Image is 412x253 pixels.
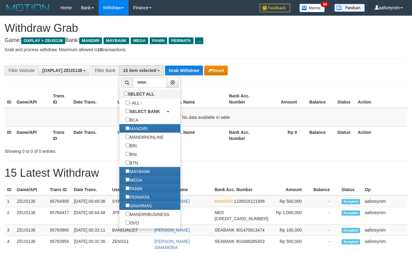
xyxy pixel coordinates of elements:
td: BANGJALI27 [110,225,152,236]
th: ID [5,126,14,144]
th: Trans ID [51,90,71,108]
label: GOPAY [119,227,150,236]
td: 3 [5,225,14,236]
th: Bank Acc. Name [152,184,212,195]
h1: Withdraw Grab [5,22,407,34]
td: ZEUS138 [14,207,47,225]
label: SELECT ALL [119,89,160,98]
input: OVO [125,221,129,225]
label: PANIN [119,184,148,193]
th: Trans ID [47,184,71,195]
th: Status [335,126,355,144]
input: SELECT ALL [124,92,128,96]
input: MANDIRIONLINE [125,135,129,139]
td: No data available in table [5,108,407,127]
span: PANIN [150,37,167,44]
th: Game/API [14,126,51,144]
span: MANDIRI [79,37,102,44]
th: Bank Acc. Number [227,90,263,108]
div: Filter Website [5,65,38,76]
td: - [311,207,339,225]
label: MEGA [119,176,148,184]
button: Grab Withdraw [165,66,203,75]
span: PERMATA [169,37,193,44]
label: BTN [119,158,144,167]
span: SEABANK [215,228,235,232]
input: BTN [125,160,129,164]
label: MANDIRI [119,124,154,133]
input: PERMATA [125,195,129,199]
a: [PERSON_NAME] [154,228,189,232]
th: Action [355,126,407,144]
a: [PERSON_NAME] SIMAMORA [154,239,189,250]
th: Bank Acc. Name [159,126,227,144]
th: Trans ID [51,126,71,144]
input: MANDIRI [125,126,129,130]
th: Bank Acc. Name [159,90,227,108]
label: MAYBANK [119,167,156,176]
label: BRI [119,141,143,150]
img: Feedback.jpg [260,4,290,12]
input: BRI [125,143,129,147]
th: Action [355,90,407,108]
td: [DATE] 00:49:36 [71,195,110,207]
td: Rp 1,000,000 [271,207,311,225]
th: Rp 0 [263,126,306,144]
span: Accepted [342,210,360,216]
label: MANDIRIONLINE [119,133,170,141]
h4: Game: Bank: [5,37,407,43]
span: Copy 901470813474 to clipboard [236,228,264,232]
td: ZEUS138 [14,195,47,207]
th: Game/API [14,90,51,108]
td: Rp 100,000 [271,225,311,236]
span: Copy 5859459295719800 to clipboard [215,216,268,221]
td: ZEUS138 [14,225,47,236]
div: Showing 0 to 0 of 0 entries [5,146,167,154]
th: User ID [110,184,152,195]
th: ID [5,184,14,195]
th: Date Trans. [71,90,115,108]
img: Button%20Memo.svg [299,4,325,12]
th: Balance [311,184,339,195]
strong: 10 [97,47,102,52]
label: - ALL - [119,98,148,107]
button: Reset [204,66,228,75]
span: ... [195,37,203,44]
td: JPSELALUZEUS [110,207,152,225]
th: Status [339,184,362,195]
input: MANDIRIBUSINESS [125,212,129,216]
td: [DATE] 00:44:48 [71,207,110,225]
a: SELECT BANK [119,107,180,115]
label: PERMATA [119,193,156,201]
button: 15 item selected [119,65,164,76]
span: Accepted [342,199,360,204]
img: panduan.png [334,4,365,12]
span: OXPLAY > ZEUS138 [21,37,65,44]
th: User ID [115,90,159,108]
label: OVO [119,218,145,227]
span: MAYBANK [103,37,129,44]
input: MAYBANK [125,169,129,173]
span: NEO [215,210,224,215]
th: Status [335,90,355,108]
input: SINARMAS [125,203,129,207]
h1: 15 Latest Withdraw [5,167,407,179]
label: SINARMAS [119,201,158,210]
input: MEGA [125,178,129,182]
span: Accepted [342,239,360,244]
th: Amount [271,184,311,195]
b: SELECT BANK [129,109,160,114]
input: PANIN [125,186,129,190]
label: BNI [119,150,143,158]
span: [OXPLAY] ZEUS138 [42,68,82,73]
th: Balance [306,126,335,144]
span: Accepted [342,228,360,233]
span: Copy 1100016121896 to clipboard [234,199,265,204]
span: Copy 901688385453 to clipboard [236,239,264,244]
td: aafsreynim [362,207,407,225]
td: - [311,195,339,207]
th: Bank Acc. Number [227,126,263,144]
td: 85763960 [47,225,71,236]
td: Rp 500,000 [271,195,311,207]
td: 2 [5,207,14,225]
